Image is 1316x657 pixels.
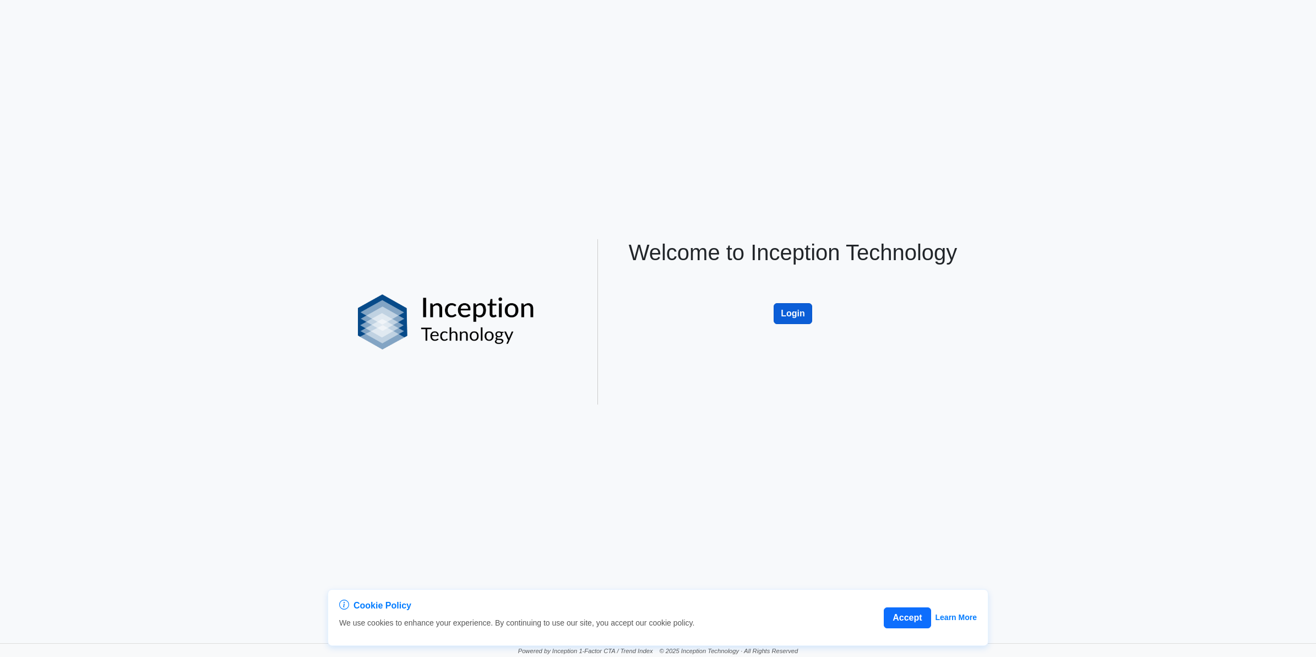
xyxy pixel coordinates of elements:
[774,292,812,301] a: Login
[354,599,411,612] span: Cookie Policy
[339,617,694,629] p: We use cookies to enhance your experience. By continuing to use our site, you accept our cookie p...
[884,607,931,628] button: Accept
[774,303,812,324] button: Login
[618,239,968,266] h1: Welcome to Inception Technology
[358,294,535,349] img: logo%20black.png
[936,612,977,623] a: Learn More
